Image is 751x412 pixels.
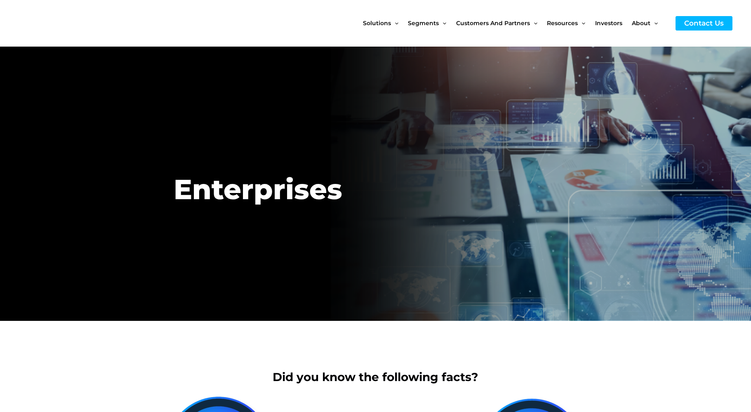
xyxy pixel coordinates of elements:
[632,6,650,40] span: About
[14,6,113,40] img: CyberCatch
[456,6,530,40] span: Customers and Partners
[595,6,622,40] span: Investors
[145,172,372,207] h2: Enterprises
[363,6,391,40] span: Solutions
[363,6,667,40] nav: Site Navigation: New Main Menu
[650,6,658,40] span: Menu Toggle
[391,6,398,40] span: Menu Toggle
[408,6,439,40] span: Segments
[595,6,632,40] a: Investors
[578,6,585,40] span: Menu Toggle
[530,6,537,40] span: Menu Toggle
[547,6,578,40] span: Resources
[145,370,607,384] h2: Did you know the following facts?
[676,16,732,31] a: Contact Us
[439,6,446,40] span: Menu Toggle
